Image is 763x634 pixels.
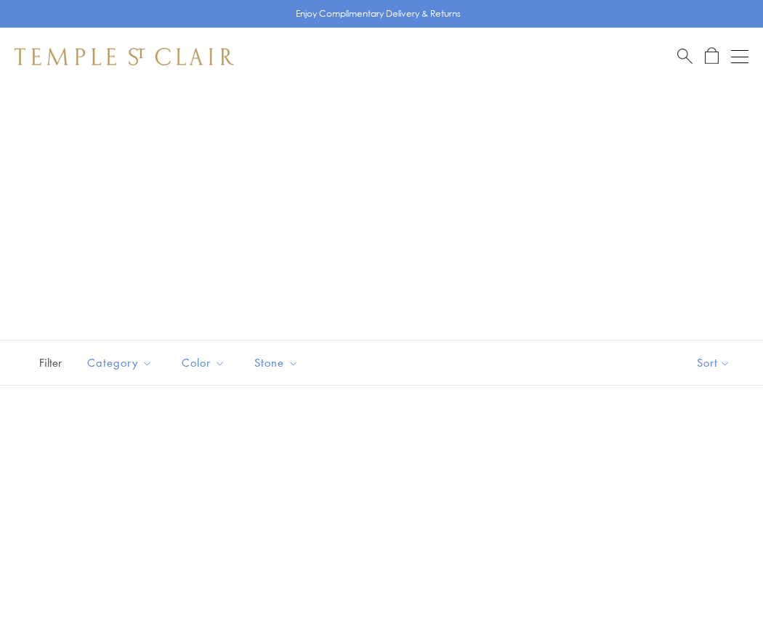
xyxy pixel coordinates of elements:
button: Category [76,346,163,379]
a: Open Shopping Bag [705,47,719,65]
a: Search [677,47,693,65]
img: Temple St. Clair [15,48,234,65]
span: Category [80,354,163,372]
span: Stone [247,354,310,372]
button: Stone [243,346,310,379]
span: Color [174,354,236,372]
button: Color [171,346,236,379]
button: Open navigation [731,48,748,65]
p: Enjoy Complimentary Delivery & Returns [296,7,461,21]
button: Show sort by [664,341,763,385]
